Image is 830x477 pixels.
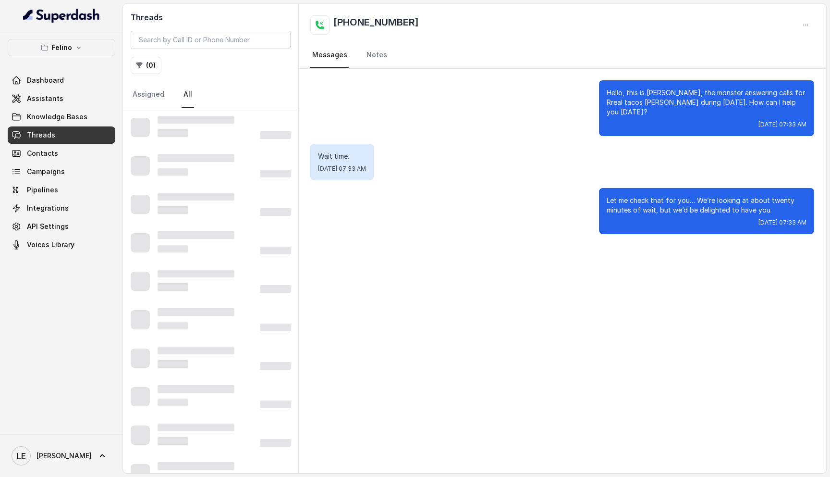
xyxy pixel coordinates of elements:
img: light.svg [23,8,100,23]
span: Integrations [27,203,69,213]
nav: Tabs [131,82,291,108]
a: All [182,82,194,108]
a: Pipelines [8,181,115,199]
button: Felino [8,39,115,56]
span: Threads [27,130,55,140]
button: (0) [131,57,161,74]
a: [PERSON_NAME] [8,442,115,469]
span: Pipelines [27,185,58,195]
a: Messages [310,42,349,68]
a: Assigned [131,82,166,108]
h2: [PHONE_NUMBER] [333,15,419,35]
a: Integrations [8,200,115,217]
a: Notes [365,42,389,68]
span: Voices Library [27,240,74,250]
span: [DATE] 07:33 AM [758,121,806,128]
span: Contacts [27,149,58,158]
span: API Settings [27,222,69,231]
span: Dashboard [27,75,64,85]
input: Search by Call ID or Phone Number [131,31,291,49]
span: [DATE] 07:33 AM [318,165,366,173]
p: Felino [51,42,72,53]
a: API Settings [8,218,115,235]
h2: Threads [131,12,291,23]
p: Wait time. [318,151,366,161]
span: Campaigns [27,167,65,176]
a: Knowledge Bases [8,108,115,126]
a: Dashboard [8,72,115,89]
a: Campaigns [8,163,115,180]
a: Contacts [8,145,115,162]
text: LE [17,451,26,461]
span: [PERSON_NAME] [37,451,92,461]
a: Assistants [8,90,115,107]
p: Hello, this is [PERSON_NAME], the monster answering calls for Rreal tacos [PERSON_NAME] during [D... [607,88,806,117]
span: [DATE] 07:33 AM [758,219,806,226]
p: Let me check that for you… We’re looking at about twenty minutes of wait, but we’d be delighted t... [607,196,806,215]
a: Voices Library [8,236,115,253]
span: Assistants [27,94,63,103]
nav: Tabs [310,42,814,68]
a: Threads [8,126,115,144]
span: Knowledge Bases [27,112,87,122]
